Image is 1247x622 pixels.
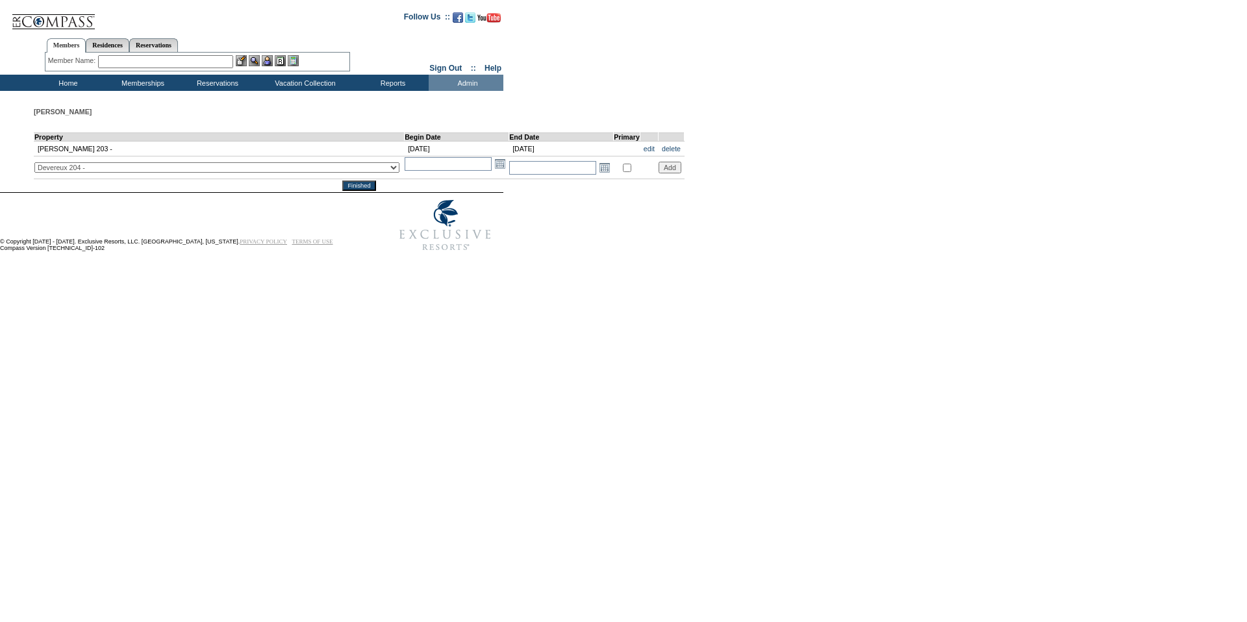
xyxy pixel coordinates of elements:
[48,55,98,66] div: Member Name:
[405,133,509,142] td: Begin Date
[253,75,354,91] td: Vacation Collection
[453,12,463,23] img: Become our fan on Facebook
[429,64,462,73] a: Sign Out
[47,38,86,53] a: Members
[493,156,507,171] a: Open the calendar popup.
[614,133,640,142] td: Primary
[34,108,92,116] span: [PERSON_NAME]
[129,38,178,52] a: Reservations
[465,12,475,23] img: Follow us on Twitter
[387,193,503,258] img: Exclusive Resorts
[236,55,247,66] img: b_edit.gif
[477,13,501,23] img: Subscribe to our YouTube Channel
[453,16,463,24] a: Become our fan on Facebook
[471,64,476,73] span: ::
[262,55,273,66] img: Impersonate
[11,3,95,30] img: Compass Home
[465,16,475,24] a: Follow us on Twitter
[34,142,405,156] td: [PERSON_NAME] 203 -
[405,142,509,156] td: [DATE]
[179,75,253,91] td: Reservations
[29,75,104,91] td: Home
[598,160,612,175] a: Open the calendar popup.
[509,133,614,142] td: End Date
[429,75,503,91] td: Admin
[34,133,405,142] td: Property
[342,180,375,191] input: Finished
[509,142,614,156] td: [DATE]
[485,64,501,73] a: Help
[288,55,299,66] img: b_calculator.gif
[662,145,681,153] a: delete
[104,75,179,91] td: Memberships
[292,238,333,245] a: TERMS OF USE
[86,38,129,52] a: Residences
[240,238,287,245] a: PRIVACY POLICY
[659,162,681,173] input: Add
[644,145,655,153] a: edit
[354,75,429,91] td: Reports
[477,16,501,24] a: Subscribe to our YouTube Channel
[275,55,286,66] img: Reservations
[404,11,450,27] td: Follow Us ::
[249,55,260,66] img: View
